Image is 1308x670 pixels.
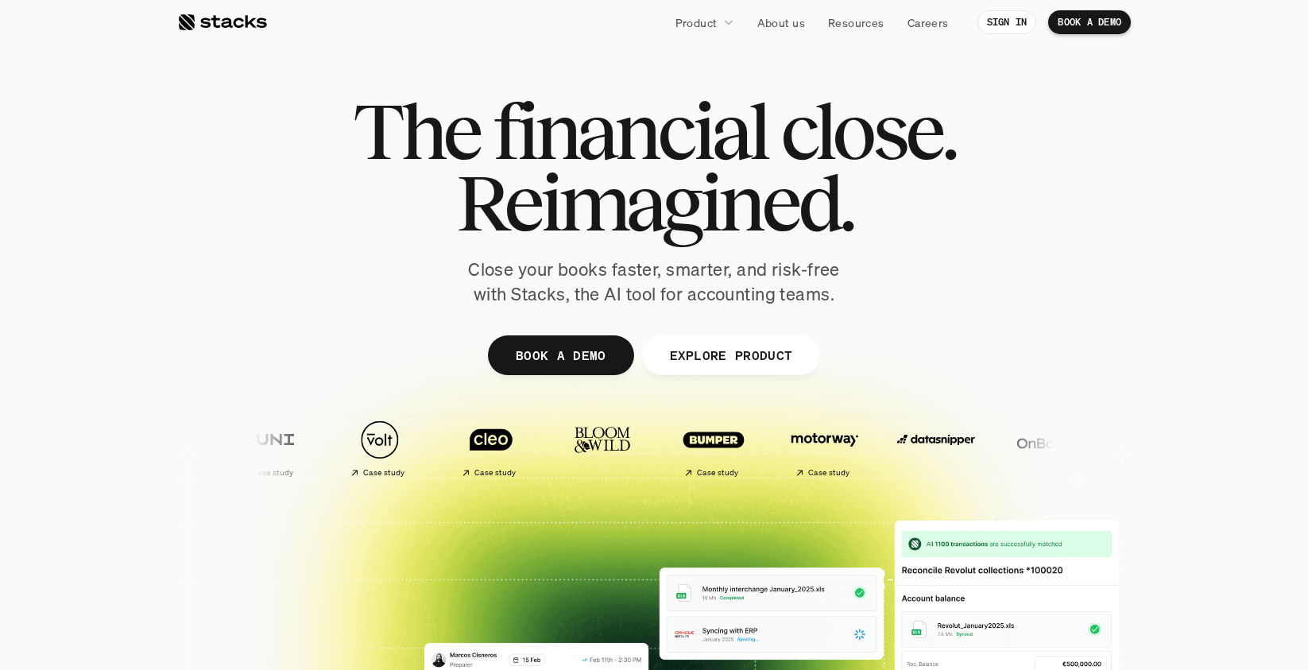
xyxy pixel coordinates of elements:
[655,412,758,484] a: Case study
[801,468,843,478] h2: Case study
[455,258,853,307] p: Close your books faster, smarter, and risk-free with Stacks, the AI tool for accounting teams.
[641,335,820,375] a: EXPLORE PRODUCT
[780,95,955,167] span: close.
[757,14,805,31] p: About us
[690,468,732,478] h2: Case study
[987,17,1027,28] p: SIGN IN
[210,412,313,484] a: Case study
[1048,10,1131,34] a: BOOK A DEMO
[818,8,894,37] a: Resources
[188,303,257,314] a: Privacy Policy
[456,167,853,238] span: Reimagined.
[766,412,869,484] a: Case study
[748,8,815,37] a: About us
[356,468,398,478] h2: Case study
[245,468,287,478] h2: Case study
[977,10,1037,34] a: SIGN IN
[1058,17,1121,28] p: BOOK A DEMO
[467,468,509,478] h2: Case study
[516,343,606,366] p: BOOK A DEMO
[898,8,958,37] a: Careers
[353,95,479,167] span: The
[321,412,424,484] a: Case study
[493,95,767,167] span: financial
[669,343,792,366] p: EXPLORE PRODUCT
[432,412,536,484] a: Case study
[907,14,949,31] p: Careers
[675,14,718,31] p: Product
[488,335,634,375] a: BOOK A DEMO
[828,14,884,31] p: Resources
